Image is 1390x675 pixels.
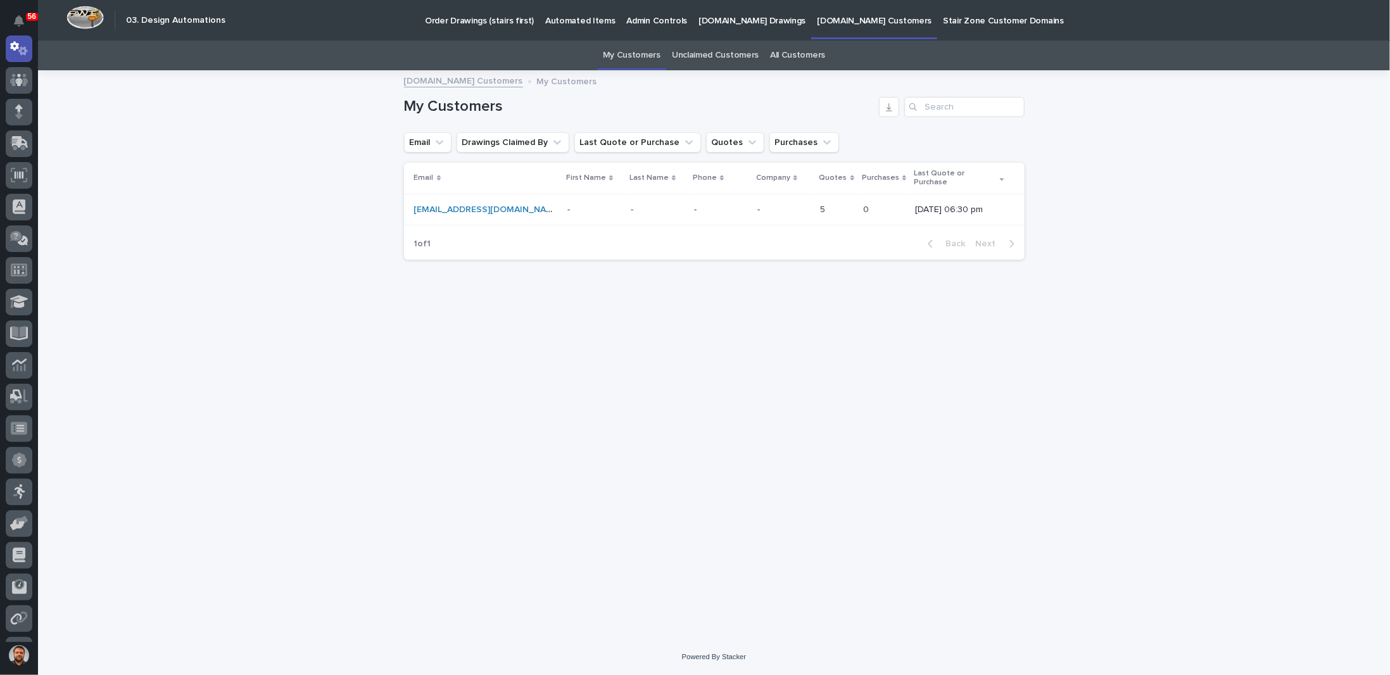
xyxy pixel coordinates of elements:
[693,171,717,185] p: Phone
[404,73,523,87] a: [DOMAIN_NAME] Customers
[904,97,1025,117] input: Search
[682,653,746,660] a: Powered By Stacker
[6,642,32,669] button: users-avatar
[574,132,701,153] button: Last Quote or Purchase
[914,167,997,190] p: Last Quote or Purchase
[918,238,971,249] button: Back
[6,8,32,34] button: Notifications
[404,229,441,260] p: 1 of 1
[770,41,825,70] a: All Customers
[537,73,597,87] p: My Customers
[404,98,874,116] h1: My Customers
[457,132,569,153] button: Drawings Claimed By
[915,205,1004,215] p: [DATE] 06:30 pm
[414,171,434,185] p: Email
[706,132,764,153] button: Quotes
[126,15,225,26] h2: 03. Design Automations
[938,239,966,248] span: Back
[404,194,1025,225] tr: [EMAIL_ADDRESS][DOMAIN_NAME] -- -- -- -- 55 00 [DATE] 06:30 pm
[862,171,899,185] p: Purchases
[414,205,562,214] a: [EMAIL_ADDRESS][DOMAIN_NAME]
[971,238,1025,249] button: Next
[631,202,636,215] p: -
[567,202,572,215] p: -
[603,41,660,70] a: My Customers
[976,239,1004,248] span: Next
[16,15,32,35] div: Notifications56
[819,171,847,185] p: Quotes
[863,202,871,215] p: 0
[757,202,762,215] p: -
[769,132,839,153] button: Purchases
[672,41,759,70] a: Unclaimed Customers
[66,6,104,29] img: Workspace Logo
[694,202,699,215] p: -
[404,132,452,153] button: Email
[566,171,606,185] p: First Name
[28,12,36,21] p: 56
[629,171,669,185] p: Last Name
[756,171,790,185] p: Company
[821,202,828,215] p: 5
